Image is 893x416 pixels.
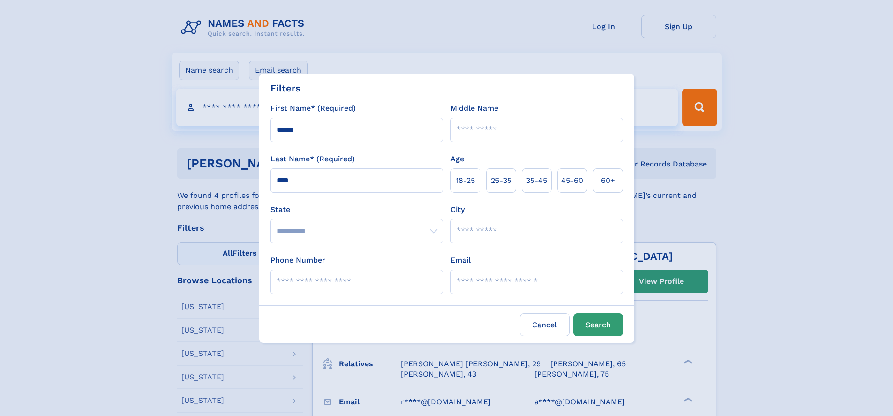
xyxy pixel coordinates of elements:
div: Filters [270,81,300,95]
label: State [270,204,443,215]
span: 60+ [601,175,615,186]
span: 45‑60 [561,175,583,186]
span: 35‑45 [526,175,547,186]
label: Middle Name [450,103,498,114]
button: Search [573,313,623,336]
label: Age [450,153,464,165]
label: Cancel [520,313,570,336]
span: 25‑35 [491,175,511,186]
label: Email [450,255,471,266]
span: 18‑25 [456,175,475,186]
label: City [450,204,465,215]
label: Last Name* (Required) [270,153,355,165]
label: Phone Number [270,255,325,266]
label: First Name* (Required) [270,103,356,114]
